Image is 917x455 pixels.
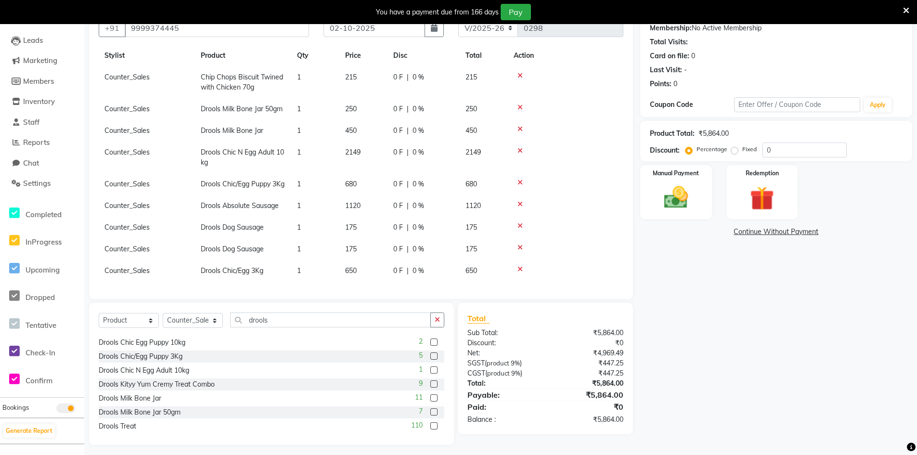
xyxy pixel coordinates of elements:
span: 2149 [345,148,361,156]
span: 0 F [393,147,403,157]
div: Payable: [460,389,545,401]
span: | [407,179,409,189]
span: Reports [23,138,50,147]
span: 0 F [393,104,403,114]
span: 650 [345,266,357,275]
div: Product Total: [650,129,695,139]
a: Marketing [2,55,82,66]
span: Drools Milk Bone Jar [201,126,263,135]
span: 0 % [413,72,424,82]
div: Drools Chic/Egg Puppy 3Kg [99,351,182,362]
a: Members [2,76,82,87]
span: Counter_Sales [104,148,150,156]
div: Drools Chic N Egg Adult 10kg [99,365,189,376]
span: 0 % [413,126,424,136]
span: Drools Milk Bone Jar 50gm [201,104,283,113]
span: Counter_Sales [104,104,150,113]
span: 1 [297,223,301,232]
span: 0 F [393,244,403,254]
span: Tentative [26,321,56,330]
input: Search by Name/Mobile/Email/Code [125,19,309,37]
span: Drools Dog Sausage [201,245,264,253]
div: Discount: [650,145,680,156]
div: Discount: [460,338,545,348]
span: 7 [419,406,423,416]
span: 2149 [465,148,481,156]
span: | [407,244,409,254]
span: Upcoming [26,265,60,274]
span: Leads [23,36,43,45]
span: Chip Chops Biscuit Twined with Chicken 70g [201,73,283,91]
span: 2 [419,337,423,347]
span: Dropped [26,293,55,302]
span: Drools Chic/Egg 3Kg [201,266,263,275]
span: Completed [26,210,62,219]
span: 1 [297,126,301,135]
span: Marketing [23,56,57,65]
span: 175 [465,223,477,232]
a: Staff [2,117,82,128]
a: Leads [2,35,82,46]
th: Product [195,45,291,66]
span: Counter_Sales [104,223,150,232]
span: 0 F [393,266,403,276]
label: Percentage [697,145,727,154]
div: ₹447.25 [545,358,631,368]
div: Balance : [460,415,545,425]
span: 0 % [413,222,424,233]
th: Price [339,45,387,66]
div: 0 [691,51,695,61]
a: Reports [2,137,82,148]
span: 250 [345,104,357,113]
span: 0 % [413,266,424,276]
span: | [407,201,409,211]
label: Manual Payment [653,169,699,178]
span: | [407,266,409,276]
span: Drools Chic N Egg Adult 10kg [201,148,284,167]
span: 1120 [345,201,361,210]
div: Drools Kityy Yum Cremy Treat Combo [99,379,215,390]
th: Total [460,45,508,66]
div: Paid: [460,401,545,413]
span: 680 [345,180,357,188]
span: Counter_Sales [104,201,150,210]
span: 1 [297,266,301,275]
div: No Active Membership [650,23,903,33]
span: 1120 [465,201,481,210]
span: Bookings [2,403,29,411]
a: Settings [2,178,82,189]
span: 9 [419,378,423,389]
span: Drools Chic/Egg Puppy 3Kg [201,180,284,188]
div: ₹4,969.49 [545,348,631,358]
span: 1 [297,73,301,81]
span: 650 [465,266,477,275]
span: SGST [467,359,485,367]
div: Drools Milk Bone Jar [99,393,161,403]
span: Staff [23,117,39,127]
span: 0 F [393,126,403,136]
div: ( ) [460,368,545,378]
span: 11 [415,392,423,403]
span: | [407,147,409,157]
div: ₹5,864.00 [545,389,631,401]
span: 0 F [393,72,403,82]
div: Points: [650,79,672,89]
div: Drools Treat [99,421,136,431]
div: Card on file: [650,51,689,61]
div: Net: [460,348,545,358]
span: product [487,369,510,377]
div: ₹5,864.00 [545,378,631,389]
div: ( ) [460,358,545,368]
input: Search or Scan [230,312,431,327]
div: You have a payment due from 166 days [376,7,499,17]
span: Settings [23,179,51,188]
span: 175 [465,245,477,253]
span: | [407,104,409,114]
span: InProgress [26,237,62,247]
div: Total Visits: [650,37,688,47]
span: 5 [419,351,423,361]
span: Check-In [26,348,55,357]
span: 215 [345,73,357,81]
span: Members [23,77,54,86]
span: | [407,126,409,136]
